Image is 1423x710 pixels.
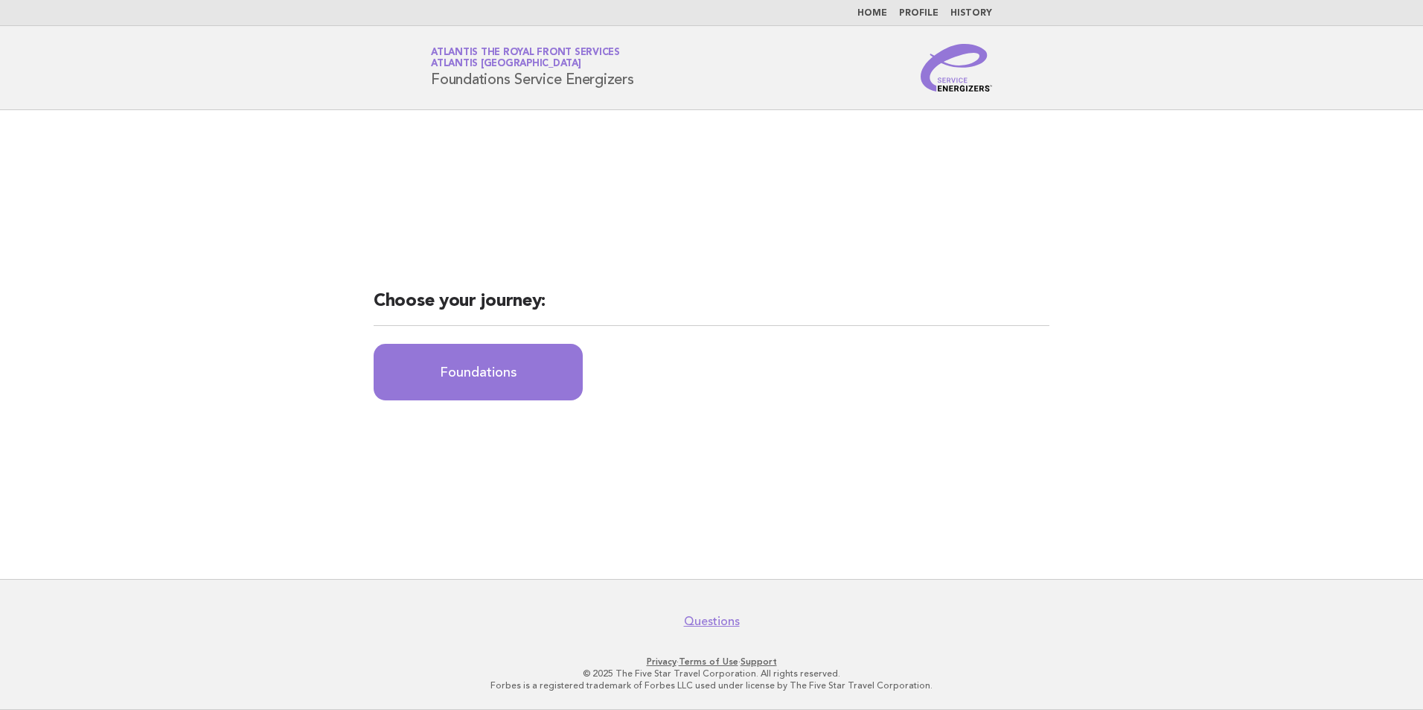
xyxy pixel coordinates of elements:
a: Support [741,656,777,667]
a: Questions [684,614,740,629]
a: History [950,9,992,18]
span: Atlantis [GEOGRAPHIC_DATA] [431,60,581,69]
img: Service Energizers [921,44,992,92]
a: Terms of Use [679,656,738,667]
p: © 2025 The Five Star Travel Corporation. All rights reserved. [256,668,1167,679]
a: Foundations [374,344,583,400]
h2: Choose your journey: [374,290,1049,326]
p: Forbes is a registered trademark of Forbes LLC used under license by The Five Star Travel Corpora... [256,679,1167,691]
p: · · [256,656,1167,668]
h1: Foundations Service Energizers [431,48,634,87]
a: Atlantis The Royal Front ServicesAtlantis [GEOGRAPHIC_DATA] [431,48,620,68]
a: Home [857,9,887,18]
a: Profile [899,9,938,18]
a: Privacy [647,656,677,667]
